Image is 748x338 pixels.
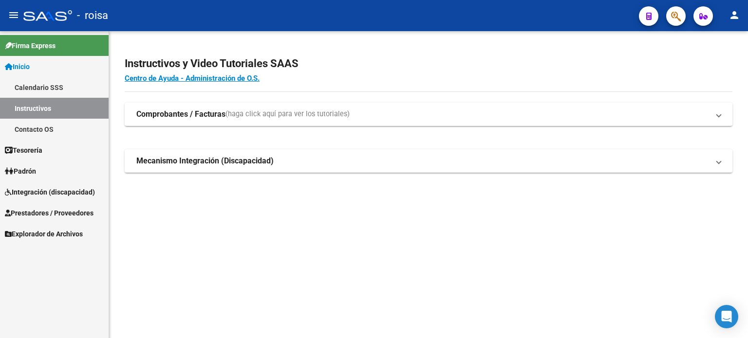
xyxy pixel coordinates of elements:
[5,166,36,177] span: Padrón
[125,74,260,83] a: Centro de Ayuda - Administración de O.S.
[715,305,738,328] div: Open Intercom Messenger
[136,109,225,120] strong: Comprobantes / Facturas
[5,208,93,218] span: Prestadores / Proveedores
[5,61,30,72] span: Inicio
[125,54,732,73] h2: Instructivos y Video Tutoriales SAAS
[5,229,83,239] span: Explorador de Archivos
[5,40,56,51] span: Firma Express
[136,156,274,166] strong: Mecanismo Integración (Discapacidad)
[225,109,350,120] span: (haga click aquí para ver los tutoriales)
[8,9,19,21] mat-icon: menu
[77,5,108,26] span: - roisa
[729,9,740,21] mat-icon: person
[5,187,95,197] span: Integración (discapacidad)
[125,149,732,173] mat-expansion-panel-header: Mecanismo Integración (Discapacidad)
[125,103,732,126] mat-expansion-panel-header: Comprobantes / Facturas(haga click aquí para ver los tutoriales)
[5,145,42,156] span: Tesorería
